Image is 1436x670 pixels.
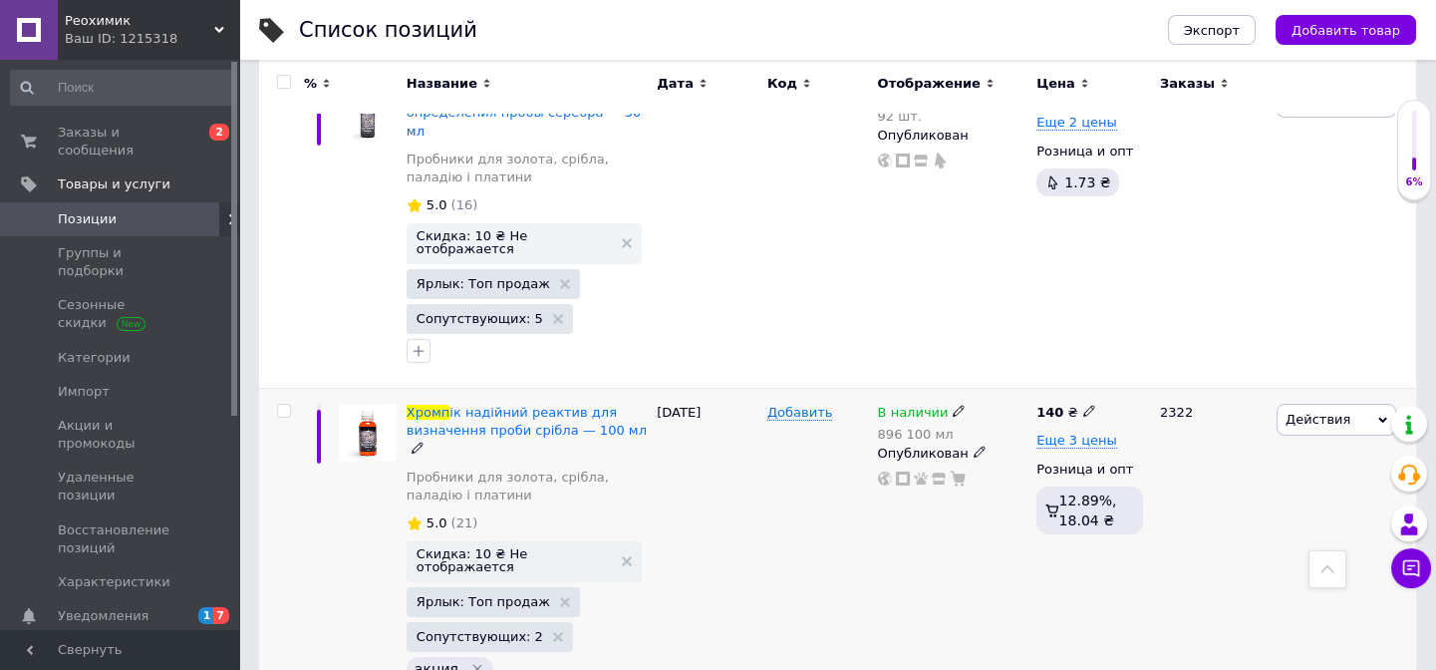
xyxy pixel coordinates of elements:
a: Хромпік надійний реактив для визначення проби срібла — 100 мл [407,405,647,438]
button: Чат с покупателем [1391,548,1431,588]
span: 5.0 [427,515,447,530]
div: Розница и опт [1036,461,1143,479]
div: Розница и опт [1036,143,1143,161]
img: Хромпік надійний реактив для визначення проби срібла — 100 мл [339,404,397,462]
span: Добавить товар [1292,23,1400,38]
span: Ярлык: Топ продаж [417,277,550,290]
span: ік надійний реактив для визначення проби срібла — 100 мл [407,405,647,438]
button: Экспорт [1168,15,1256,45]
input: Поиск [10,70,234,106]
b: 140 [1036,405,1063,420]
span: Еще 3 цены [1036,433,1117,449]
a: Пробники для золота, срібла, паладію і платини [407,469,647,504]
span: Сопутствующих: 5 [417,312,543,325]
span: Категории [58,349,131,367]
span: 12.89%, 18.04 ₴ [1059,493,1117,528]
span: Код [767,75,797,93]
a: Хромпик надёжный реактив для определения пробы серебра — 30 мл [407,87,641,138]
div: Опубликован [878,127,1027,145]
span: Импорт [58,383,110,401]
span: Скидка: 10 ₴ Не отображается [417,229,612,255]
div: 6% [1398,175,1430,189]
span: Скидка: 10 ₴ Не отображается [417,547,612,573]
span: Реохимик [65,12,214,30]
div: 896 100 мл [878,427,967,442]
span: Заказы и сообщения [58,124,184,160]
span: Удаленные позиции [58,469,184,504]
span: Акции и промокоды [58,417,184,453]
span: Цена [1036,75,1075,93]
span: 1.73 ₴ [1064,174,1110,190]
button: Добавить товар [1276,15,1416,45]
span: Действия [1286,412,1350,427]
span: В наличии [878,405,949,426]
span: 7 [213,607,229,624]
span: Сопутствующих: 2 [417,630,543,643]
div: Опубликован [878,445,1027,463]
div: ₴ [1036,404,1095,422]
span: Добавить [767,405,832,421]
span: Отображение [878,75,981,93]
span: Группы и подборки [58,244,184,280]
span: Характеристики [58,573,170,591]
div: Ваш ID: 1215318 [65,30,239,48]
span: Название [407,75,477,93]
span: Еще 2 цены [1036,115,1117,131]
div: 92 шт. [878,109,949,124]
span: (16) [451,197,478,212]
div: 361 [1148,71,1272,389]
div: Список позиций [299,20,477,41]
span: Позиции [58,210,117,228]
span: 1 [198,607,214,624]
span: Товары и услуги [58,175,170,193]
img: Хромпик надёжный реактив для определения пробы серебра — 30 мл [339,86,397,144]
span: Экспорт [1184,23,1240,38]
span: Заказы [1160,75,1215,93]
span: Ярлык: Топ продаж [417,595,550,608]
span: 5.0 [427,197,447,212]
span: Сезонные скидки [58,296,184,332]
a: Пробники для золота, срібла, паладію і платини [407,151,647,186]
span: % [304,75,317,93]
span: 2 [209,124,229,141]
span: Восстановление позиций [58,521,184,557]
span: ик надёжный реактив для определения пробы серебра — 30 мл [407,87,641,138]
span: (21) [451,515,478,530]
span: Хромп [407,405,449,420]
span: Уведомления [58,607,148,625]
div: [DATE] [652,71,762,389]
span: Дата [657,75,694,93]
